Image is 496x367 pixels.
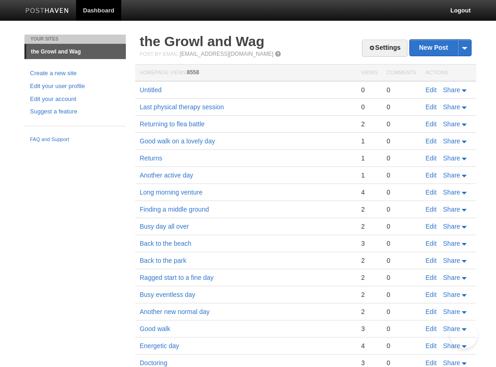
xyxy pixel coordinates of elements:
a: Edit [425,137,437,145]
a: Edit [425,342,437,349]
a: Edit [425,120,437,128]
a: Ragged start to a fine day [140,274,213,281]
a: Untitled [140,86,161,94]
span: Share [443,223,460,230]
span: Share [443,257,460,264]
div: 0 [361,86,377,94]
span: Share [443,189,460,196]
div: 0 [387,290,416,299]
a: Edit [425,154,437,162]
span: Share [443,291,460,298]
th: Homepage Views [135,65,356,82]
div: 0 [387,256,416,265]
div: 0 [387,171,416,179]
div: 1 [361,137,377,145]
a: Returning to flea battle [140,120,205,128]
a: Edit [425,189,437,196]
div: 3 [361,239,377,248]
a: Busy eventless day [140,291,195,298]
a: Edit [425,325,437,332]
div: 0 [387,103,416,111]
a: Energetic day [140,342,179,349]
a: Another active day [140,172,193,179]
div: 0 [361,103,377,111]
div: 0 [387,205,416,213]
div: 1 [361,154,377,162]
div: 0 [387,342,416,350]
div: 2 [361,222,377,231]
div: 3 [361,325,377,333]
iframe: Help Scout Beacon - Open [450,321,478,349]
a: Settings [362,40,407,57]
div: 4 [361,188,377,196]
div: 0 [387,222,416,231]
div: 0 [387,325,416,333]
a: FAQ and Support [30,136,120,144]
span: Share [443,137,460,145]
a: Busy day all over [140,223,189,230]
a: Finding a middle ground [140,206,209,213]
a: Long morning venture [140,189,202,196]
a: Edit [425,274,437,281]
a: [EMAIL_ADDRESS][DOMAIN_NAME] [180,51,273,57]
a: Doctoring [140,359,167,367]
a: Edit your user profile [30,82,120,91]
span: Share [443,86,460,94]
a: Edit [425,103,437,111]
a: Edit [425,172,437,179]
div: 0 [387,308,416,316]
div: 0 [387,154,416,162]
div: 2 [361,120,377,128]
div: 2 [361,205,377,213]
div: 1 [361,171,377,179]
li: Your Sites [24,35,126,44]
span: Share [443,240,460,247]
span: Share [443,172,460,179]
a: Edit [425,308,437,315]
a: Edit [425,223,437,230]
a: the Growl and Wag [26,44,126,59]
div: 3 [361,359,377,367]
a: Edit [425,86,437,94]
a: Edit [425,359,437,367]
span: Post by Email [140,51,178,57]
span: 8558 [187,69,199,76]
a: Returns [140,154,162,162]
th: Views [356,65,382,82]
a: New Post [410,40,471,56]
a: Edit [425,291,437,298]
a: Suggest a feature [30,107,120,117]
div: 0 [387,86,416,94]
div: 0 [387,137,416,145]
div: 4 [361,342,377,350]
a: Back to the park [140,257,186,264]
img: Posthaven-bar [25,8,69,15]
span: Share [443,120,460,128]
div: 0 [387,120,416,128]
div: 2 [361,290,377,299]
div: 0 [387,239,416,248]
span: Share [443,325,460,332]
div: 0 [387,273,416,282]
a: Edit [425,240,437,247]
a: Edit [425,257,437,264]
a: Good walk on a lovely day [140,137,215,145]
div: 0 [387,188,416,196]
span: Share [443,154,460,162]
span: Share [443,342,460,349]
a: Last physical therapy session [140,103,224,111]
div: 0 [387,359,416,367]
a: Edit [425,206,437,213]
div: 2 [361,308,377,316]
span: Share [443,206,460,213]
span: Share [443,103,460,111]
th: Actions [421,65,476,82]
div: 2 [361,256,377,265]
a: Good walk [140,325,170,332]
th: Comments [382,65,421,82]
a: the Growl and Wag [140,34,265,49]
a: Edit your account [30,95,120,104]
a: Another new normal day [140,308,210,315]
span: Share [443,359,460,367]
span: Share [443,308,460,315]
